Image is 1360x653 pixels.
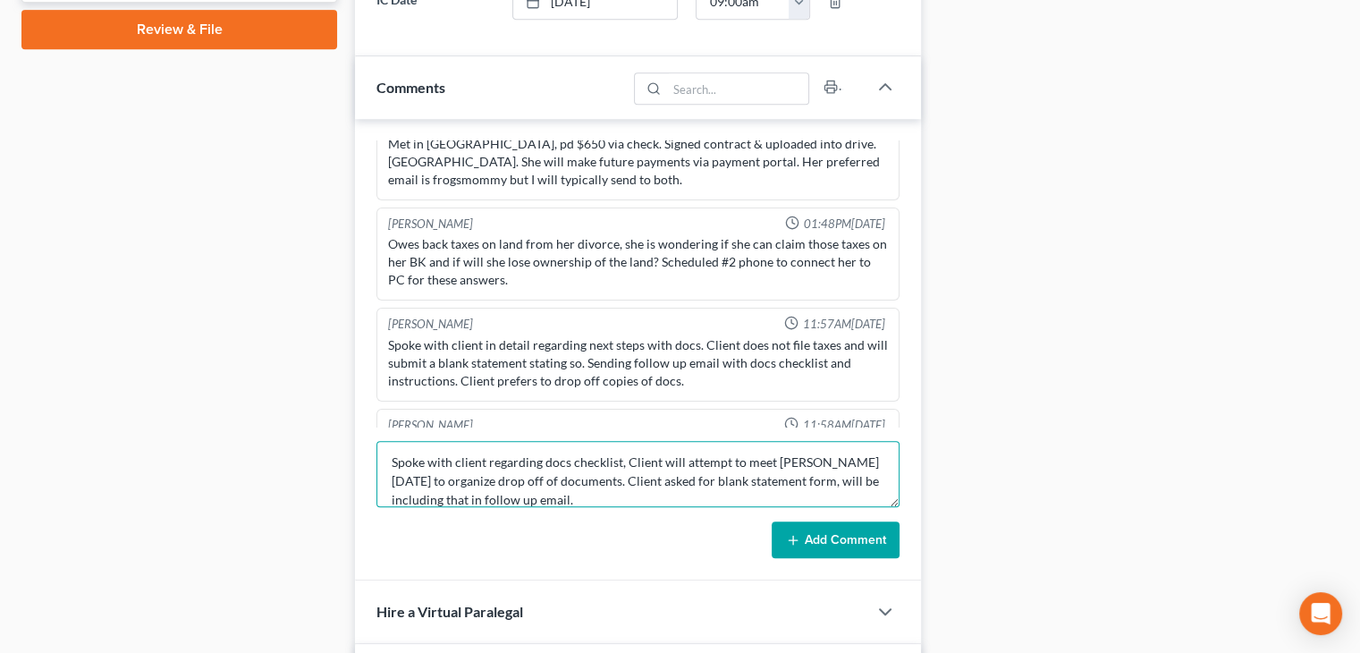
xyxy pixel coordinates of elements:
[772,522,900,559] button: Add Comment
[388,336,888,390] div: Spoke with client in detail regarding next steps with docs. Client does not file taxes and will s...
[388,135,888,189] div: Met in [GEOGRAPHIC_DATA], pd $650 via check. Signed contract & uploaded into drive. [GEOGRAPHIC_D...
[376,603,523,620] span: Hire a Virtual Paralegal
[802,316,884,333] span: 11:57AM[DATE]
[21,10,337,49] a: Review & File
[802,417,884,434] span: 11:58AM[DATE]
[667,73,809,104] input: Search...
[803,216,884,233] span: 01:48PM[DATE]
[376,79,445,96] span: Comments
[388,235,888,289] div: Owes back taxes on land from her divorce, she is wondering if she can claim those taxes on her BK...
[1299,592,1342,635] div: Open Intercom Messenger
[388,216,473,233] div: [PERSON_NAME]
[388,417,473,434] div: [PERSON_NAME]
[388,316,473,333] div: [PERSON_NAME]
